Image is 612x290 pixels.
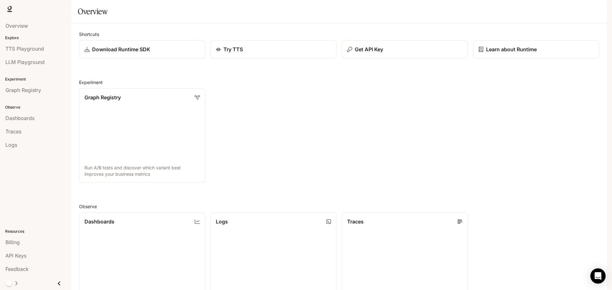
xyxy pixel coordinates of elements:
[590,268,606,284] div: Open Intercom Messenger
[79,40,205,59] a: Download Runtime SDK
[84,218,114,225] p: Dashboards
[347,218,364,225] p: Traces
[486,46,537,53] p: Learn about Runtime
[84,165,200,177] p: Run A/B tests and discover which variant best improves your business metrics
[216,218,228,225] p: Logs
[79,31,599,38] h2: Shortcuts
[79,79,599,86] h2: Experiment
[79,88,205,183] a: Graph RegistryRun A/B tests and discover which variant best improves your business metrics
[84,94,121,101] p: Graph Registry
[355,46,383,53] p: Get API Key
[92,46,150,53] p: Download Runtime SDK
[79,203,599,210] h2: Observe
[223,46,243,53] p: Try TTS
[342,40,468,59] button: Get API Key
[78,5,107,18] h1: Overview
[473,40,599,59] a: Learn about Runtime
[210,40,337,59] a: Try TTS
